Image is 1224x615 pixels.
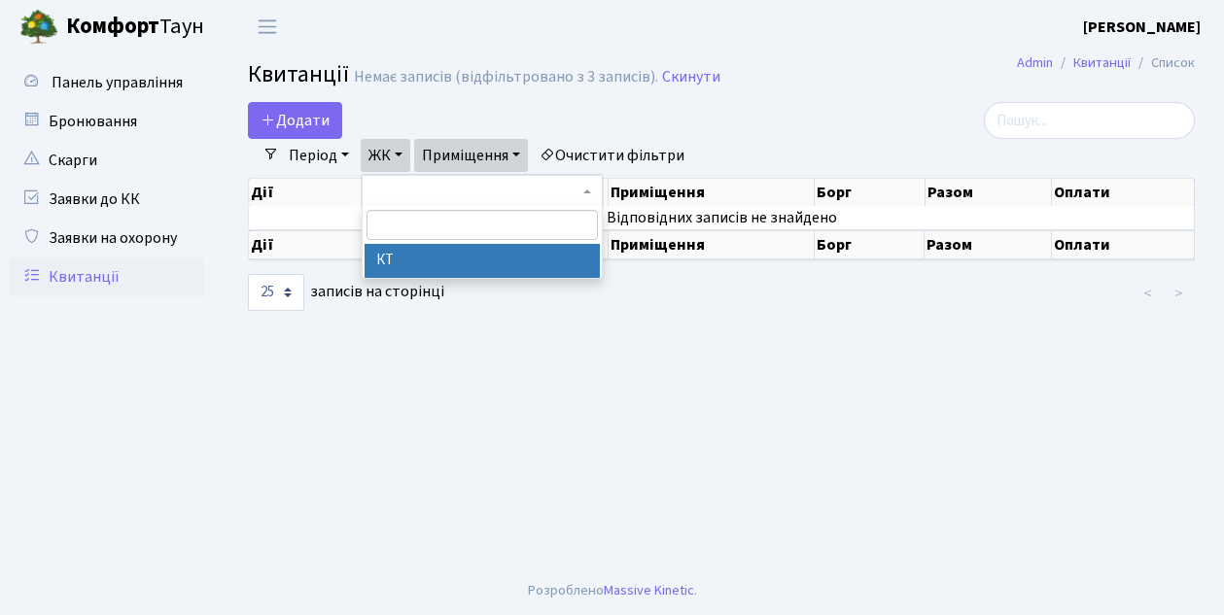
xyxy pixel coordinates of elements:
[10,219,204,257] a: Заявки на охорону
[1083,17,1201,38] b: [PERSON_NAME]
[926,179,1052,206] th: Разом
[354,68,658,86] div: Немає записів (відфільтровано з 3 записів).
[925,230,1051,259] th: Разом
[248,57,349,91] span: Квитанції
[815,179,925,206] th: Борг
[528,580,697,601] div: Розроблено .
[1052,179,1195,206] th: Оплати
[1052,230,1195,259] th: Оплати
[19,8,58,47] img: logo.png
[10,141,204,180] a: Скарги
[609,230,815,259] th: Приміщення
[248,274,304,311] select: записів на сторінці
[249,230,379,259] th: Дії
[365,244,600,278] li: КТ
[281,139,357,172] a: Період
[1131,52,1195,74] li: Список
[248,274,444,311] label: записів на сторінці
[1073,52,1131,73] a: Квитанції
[361,139,410,172] a: ЖК
[1083,16,1201,39] a: [PERSON_NAME]
[248,102,342,139] a: Додати
[249,179,379,206] th: Дії
[10,63,204,102] a: Панель управління
[66,11,159,42] b: Комфорт
[609,179,815,206] th: Приміщення
[662,68,720,86] a: Скинути
[414,139,528,172] a: Приміщення
[532,139,692,172] a: Очистити фільтри
[1017,52,1053,73] a: Admin
[815,230,925,259] th: Борг
[52,72,183,93] span: Панель управління
[243,11,292,43] button: Переключити навігацію
[10,257,204,296] a: Квитанції
[984,102,1195,139] input: Пошук...
[261,110,330,131] span: Додати
[10,180,204,219] a: Заявки до КК
[249,206,1195,229] td: Відповідних записів не знайдено
[604,580,694,600] a: Massive Kinetic
[988,43,1224,84] nav: breadcrumb
[10,102,204,141] a: Бронювання
[66,11,204,44] span: Таун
